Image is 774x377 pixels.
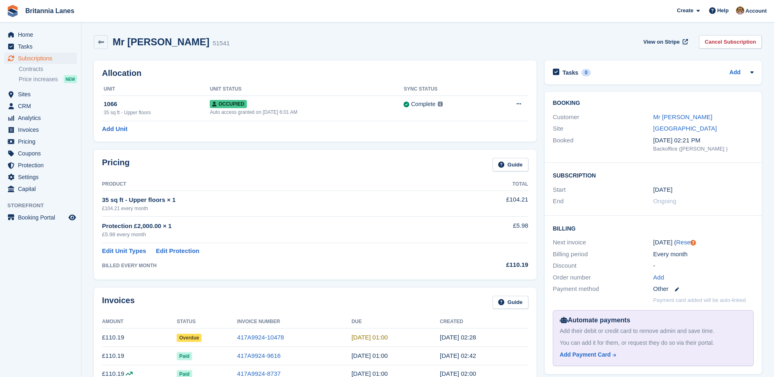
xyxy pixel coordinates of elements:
[553,197,653,206] div: End
[699,35,762,49] a: Cancel Subscription
[492,296,528,309] a: Guide
[104,109,210,116] div: 35 sq ft - Upper floors
[653,185,672,195] time: 2024-09-01 00:00:00 UTC
[440,370,476,377] time: 2025-06-01 01:00:29 UTC
[4,29,77,40] a: menu
[64,75,77,83] div: NEW
[653,238,754,247] div: [DATE] ( )
[210,109,404,116] div: Auto access granted on [DATE] 6:01 AM
[102,124,127,134] a: Add Unit
[4,171,77,183] a: menu
[67,213,77,222] a: Preview store
[102,205,449,212] div: £104.21 every month
[19,65,77,73] a: Contracts
[4,124,77,135] a: menu
[4,112,77,124] a: menu
[581,69,591,76] div: 0
[104,100,210,109] div: 1066
[438,102,443,106] img: icon-info-grey-7440780725fd019a000dd9b08b2336e03edf1995a4989e88bcd33f0948082b44.svg
[653,113,712,120] a: Mr [PERSON_NAME]
[18,53,67,64] span: Subscriptions
[553,261,653,271] div: Discount
[653,261,754,271] div: -
[653,273,664,282] a: Add
[440,315,528,328] th: Created
[553,136,653,153] div: Booked
[351,352,388,359] time: 2025-07-02 00:00:00 UTC
[210,100,246,108] span: Occupied
[553,100,754,106] h2: Booking
[18,212,67,223] span: Booking Portal
[18,160,67,171] span: Protection
[210,83,404,96] th: Unit Status
[640,35,690,49] a: View on Stripe
[653,250,754,259] div: Every month
[102,347,177,365] td: £110.19
[553,171,754,179] h2: Subscription
[351,315,440,328] th: Due
[553,224,754,232] h2: Billing
[440,352,476,359] time: 2025-07-01 01:42:59 UTC
[553,113,653,122] div: Customer
[676,239,692,246] a: Reset
[102,195,449,205] div: 35 sq ft - Upper floors × 1
[102,69,528,78] h2: Allocation
[237,315,351,328] th: Invoice Number
[560,327,747,335] div: Add their debit or credit card to remove admin and save time.
[237,352,281,359] a: 417A9924-9616
[653,145,754,153] div: Backoffice ([PERSON_NAME] )
[560,339,747,347] div: You can add it for them, or request they do so via their portal.
[553,185,653,195] div: Start
[745,7,767,15] span: Account
[102,158,130,171] h2: Pricing
[7,202,81,210] span: Storefront
[404,83,490,96] th: Sync Status
[102,222,449,231] div: Protection £2,000.00 × 1
[19,75,77,84] a: Price increases NEW
[4,41,77,52] a: menu
[653,296,746,304] p: Payment card added will be auto-linked
[213,39,230,48] div: 51541
[177,352,192,360] span: Paid
[449,217,528,243] td: £5.98
[18,136,67,147] span: Pricing
[102,231,449,239] div: £5.98 every month
[102,315,177,328] th: Amount
[653,197,676,204] span: Ongoing
[449,191,528,216] td: £104.21
[553,238,653,247] div: Next invoice
[102,246,146,256] a: Edit Unit Types
[18,148,67,159] span: Coupons
[156,246,200,256] a: Edit Protection
[653,136,754,145] div: [DATE] 02:21 PM
[177,334,202,342] span: Overdue
[237,370,281,377] a: 417A9924-8737
[653,125,717,132] a: [GEOGRAPHIC_DATA]
[643,38,680,46] span: View on Stripe
[18,89,67,100] span: Sites
[411,100,435,109] div: Complete
[102,328,177,347] td: £110.19
[653,284,754,294] div: Other
[717,7,729,15] span: Help
[4,160,77,171] a: menu
[560,315,747,325] div: Automate payments
[237,334,284,341] a: 417A9924-10478
[18,29,67,40] span: Home
[19,75,58,83] span: Price increases
[351,334,388,341] time: 2025-08-02 00:00:00 UTC
[18,112,67,124] span: Analytics
[18,100,67,112] span: CRM
[18,41,67,52] span: Tasks
[677,7,693,15] span: Create
[553,124,653,133] div: Site
[690,239,697,246] div: Tooltip anchor
[492,158,528,171] a: Guide
[102,178,449,191] th: Product
[449,178,528,191] th: Total
[553,273,653,282] div: Order number
[4,53,77,64] a: menu
[4,183,77,195] a: menu
[102,83,210,96] th: Unit
[4,100,77,112] a: menu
